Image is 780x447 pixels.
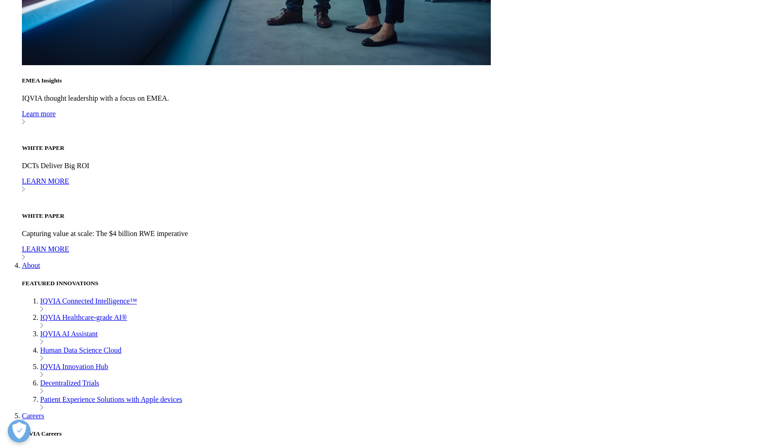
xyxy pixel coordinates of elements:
a: IQVIA AI Assistant [40,330,98,338]
a: Patient Experience Solutions with Apple devices [40,396,182,403]
a: Learn more [22,110,776,126]
h5: EMEA Insights [22,77,776,84]
a: Careers [22,412,44,420]
h5: IQVIA Careers [22,430,776,437]
a: LEARN MORE [22,177,776,194]
a: Decentralized Trials [40,379,99,387]
a: Human Data Science Cloud [40,346,121,354]
h5: WHITE PAPER [22,144,776,152]
h5: WHITE PAPER [22,212,776,220]
h5: FEATURED INNOVATIONS [22,280,776,287]
p: DCTs Deliver Big ROI [22,162,776,170]
a: IQVIA Innovation Hub [40,363,108,370]
p: IQVIA thought leadership with a focus on EMEA. [22,94,776,103]
a: About [22,262,40,269]
a: IQVIA Connected Intelligence™ [40,297,137,305]
a: IQVIA Healthcare-grade AI® [40,313,127,321]
a: LEARN MORE [22,245,776,262]
button: Open Preferences [8,420,31,442]
p: Capturing value at scale: The $4 billion RWE imperative [22,230,776,238]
